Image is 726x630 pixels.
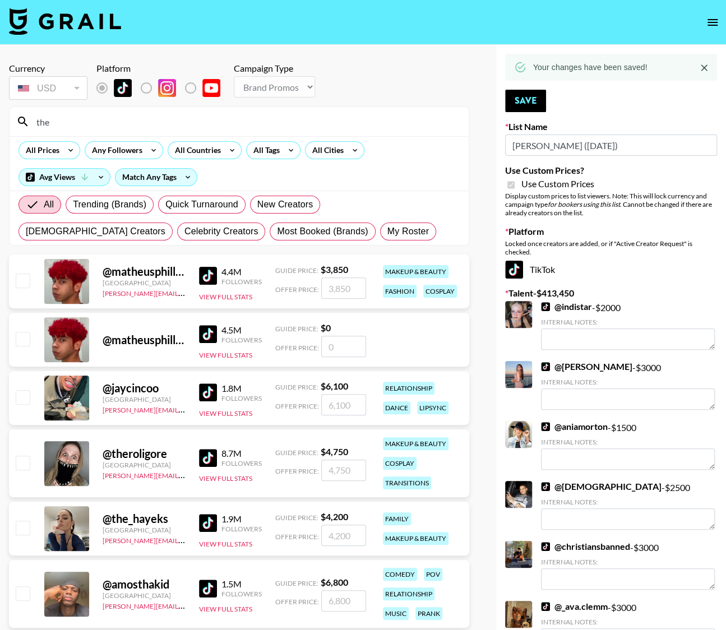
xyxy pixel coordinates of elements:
div: lipsync [417,401,448,414]
span: Offer Price: [275,597,319,606]
div: - $ 2000 [541,301,715,350]
div: All Countries [168,142,223,159]
button: View Full Stats [199,474,252,483]
div: makeup & beauty [383,532,448,545]
div: - $ 3000 [541,361,715,410]
div: USD [11,78,85,98]
img: TikTok [541,542,550,551]
div: 1.9M [221,513,262,525]
strong: $ 4,200 [321,511,348,522]
div: Internal Notes: [541,498,715,506]
span: Guide Price: [275,448,318,457]
div: Internal Notes: [541,558,715,566]
div: Internal Notes: [541,618,715,626]
strong: $ 4,750 [321,446,348,457]
div: Followers [221,394,262,402]
img: TikTok [199,267,217,285]
button: open drawer [701,11,724,34]
span: Offer Price: [275,285,319,294]
input: 0 [321,336,366,357]
div: Followers [221,525,262,533]
span: All [44,198,54,211]
a: @indistar [541,301,592,312]
div: [GEOGRAPHIC_DATA] [103,591,186,600]
div: Any Followers [85,142,145,159]
div: Platform [96,63,229,74]
div: List locked to TikTok. [96,76,229,100]
img: TikTok [541,362,550,371]
a: [PERSON_NAME][EMAIL_ADDRESS][DOMAIN_NAME] [103,600,269,610]
div: prank [415,607,442,620]
div: @ jaycincoo [103,381,186,395]
strong: $ 3,850 [321,264,348,275]
span: Guide Price: [275,383,318,391]
a: @aniamorton [541,421,608,432]
input: 6,800 [321,590,366,612]
img: TikTok [505,261,523,279]
div: fashion [383,285,417,298]
div: cosplay [423,285,457,298]
div: Locked once creators are added, or if "Active Creator Request" is checked. [505,239,717,256]
div: transitions [383,476,431,489]
img: TikTok [199,580,217,597]
span: [DEMOGRAPHIC_DATA] Creators [26,225,165,238]
img: TikTok [114,79,132,97]
div: comedy [383,568,417,581]
button: View Full Stats [199,293,252,301]
button: View Full Stats [199,409,252,418]
div: - $ 3000 [541,541,715,590]
span: Trending (Brands) [73,198,146,211]
span: Guide Price: [275,513,318,522]
img: TikTok [541,422,550,431]
div: pov [424,568,442,581]
a: @[PERSON_NAME] [541,361,632,372]
div: relationship [383,382,434,395]
div: [GEOGRAPHIC_DATA] [103,461,186,469]
img: TikTok [199,383,217,401]
div: @ matheusphillype [103,265,186,279]
a: @christiansbanned [541,541,630,552]
div: Your changes have been saved! [533,57,648,77]
button: View Full Stats [199,351,252,359]
img: TikTok [199,514,217,532]
div: 8.7M [221,448,262,459]
div: All Cities [306,142,346,159]
span: Offer Price: [275,402,319,410]
button: View Full Stats [199,540,252,548]
img: TikTok [541,482,550,491]
div: Match Any Tags [115,169,197,186]
img: TikTok [541,302,550,311]
span: Offer Price: [275,467,319,475]
div: 1.5M [221,578,262,590]
img: Instagram [158,79,176,97]
strong: $ 6,100 [321,381,348,391]
div: @ amosthakid [103,577,186,591]
span: New Creators [257,198,313,211]
div: Followers [221,336,262,344]
div: TikTok [505,261,717,279]
a: [PERSON_NAME][EMAIL_ADDRESS][DOMAIN_NAME] [103,287,269,298]
div: Internal Notes: [541,318,715,326]
span: Guide Price: [275,325,318,333]
div: - $ 2500 [541,481,715,530]
span: My Roster [387,225,429,238]
div: 1.8M [221,383,262,394]
div: Currency [9,63,87,74]
button: View Full Stats [199,605,252,613]
div: makeup & beauty [383,437,448,450]
div: [GEOGRAPHIC_DATA] [103,526,186,534]
div: music [383,607,409,620]
a: @_ava.clemm [541,601,608,612]
div: [GEOGRAPHIC_DATA] [103,395,186,404]
img: TikTok [199,325,217,343]
button: Save [505,90,546,112]
input: 4,200 [321,525,366,546]
div: relationship [383,587,434,600]
input: 6,100 [321,394,366,415]
div: Avg Views [19,169,110,186]
strong: $ 6,800 [321,577,348,587]
span: Offer Price: [275,344,319,352]
a: [PERSON_NAME][EMAIL_ADDRESS][DOMAIN_NAME] [103,404,269,414]
strong: $ 0 [321,322,331,333]
div: dance [383,401,410,414]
